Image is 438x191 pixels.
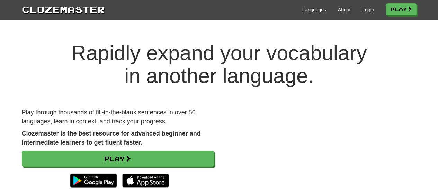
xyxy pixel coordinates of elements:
a: Play [386,3,417,15]
a: Languages [302,6,326,13]
a: Login [362,6,374,13]
img: Get it on Google Play [66,170,120,191]
strong: Clozemaster is the best resource for advanced beginner and intermediate learners to get fluent fa... [22,130,201,146]
p: Play through thousands of fill-in-the-blank sentences in over 50 languages, learn in context, and... [22,108,214,126]
img: Download_on_the_App_Store_Badge_US-UK_135x40-25178aeef6eb6b83b96f5f2d004eda3bffbb37122de64afbaef7... [122,174,169,188]
a: Clozemaster [22,3,105,16]
a: About [338,6,351,13]
a: Play [22,151,214,167]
